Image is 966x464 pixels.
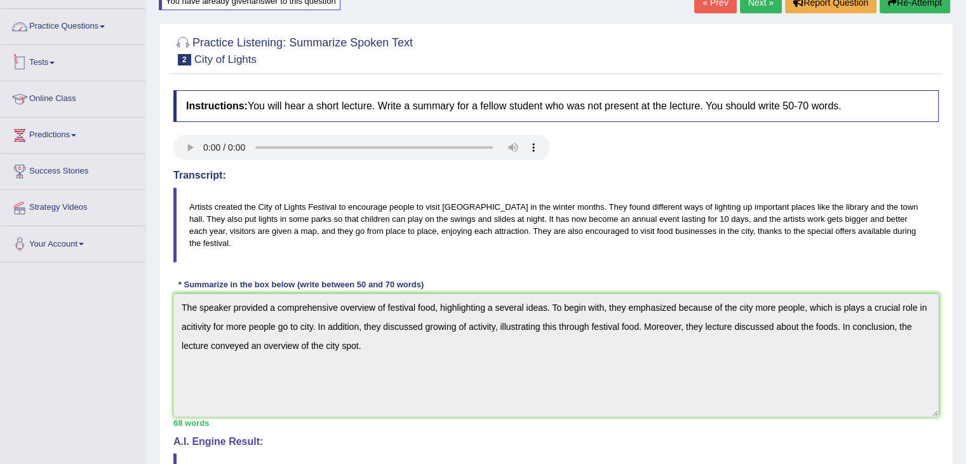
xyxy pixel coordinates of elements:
[1,9,145,41] a: Practice Questions
[194,53,257,65] small: City of Lights
[173,188,939,263] blockquote: Artists created the City of Lights Festival to encourage people to visit [GEOGRAPHIC_DATA] in the...
[1,154,145,186] a: Success Stories
[1,118,145,149] a: Predictions
[1,226,145,258] a: Your Account
[1,81,145,113] a: Online Class
[1,190,145,222] a: Strategy Videos
[173,90,939,122] h4: You will hear a short lecture. Write a summary for a fellow student who was not present at the le...
[186,100,248,111] b: Instructions:
[173,170,939,181] h4: Transcript:
[173,417,939,429] div: 68 words
[173,34,413,65] h2: Practice Listening: Summarize Spoken Text
[173,278,429,290] div: * Summarize in the box below (write between 50 and 70 words)
[178,54,191,65] span: 2
[1,45,145,77] a: Tests
[173,436,939,447] h4: A.I. Engine Result:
